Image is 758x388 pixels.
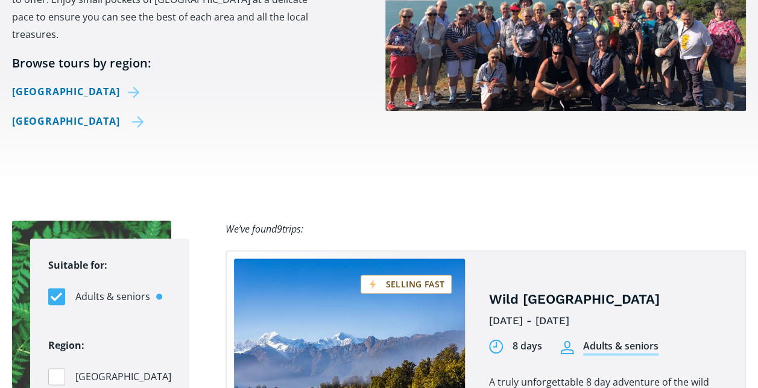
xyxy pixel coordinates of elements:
[489,291,727,308] h4: Wild [GEOGRAPHIC_DATA]
[277,222,282,236] span: 9
[48,257,107,274] legend: Suitable for:
[12,83,144,101] a: [GEOGRAPHIC_DATA]
[513,339,518,353] div: 8
[48,337,84,354] legend: Region:
[12,55,311,71] h6: Browse tours by region:
[520,339,542,353] div: days
[75,289,150,305] span: Adults & seniors
[226,221,303,238] div: We’ve found trips:
[489,311,727,330] div: [DATE] - [DATE]
[75,369,171,385] span: [GEOGRAPHIC_DATA]
[583,339,659,355] div: Adults & seniors
[12,113,144,130] a: [GEOGRAPHIC_DATA]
